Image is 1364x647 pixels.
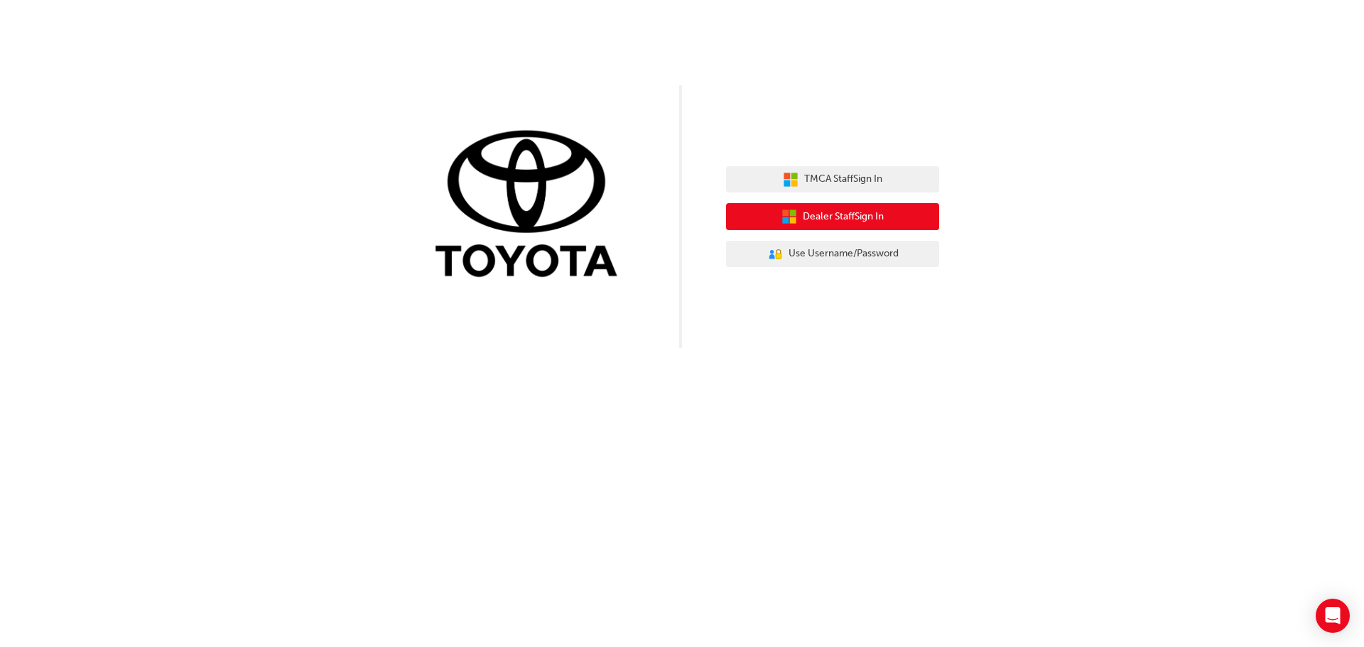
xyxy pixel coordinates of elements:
[789,246,899,262] span: Use Username/Password
[804,171,882,187] span: TMCA Staff Sign In
[425,127,638,284] img: Trak
[726,241,939,268] button: Use Username/Password
[1316,599,1350,633] div: Open Intercom Messenger
[726,203,939,230] button: Dealer StaffSign In
[726,166,939,193] button: TMCA StaffSign In
[803,209,884,225] span: Dealer Staff Sign In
